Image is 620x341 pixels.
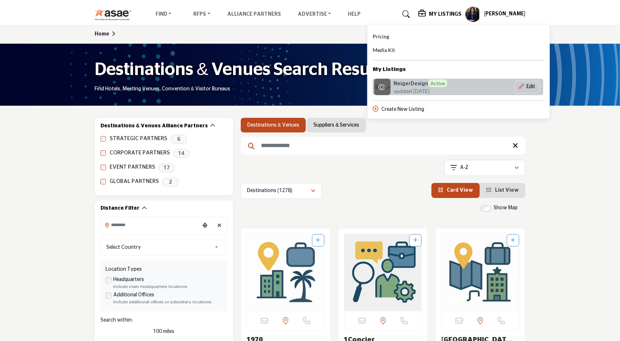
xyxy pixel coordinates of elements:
[373,65,406,74] b: My Listings
[345,234,422,311] img: 1Concier
[113,291,154,299] label: Additional Offices
[373,79,472,95] a: neigerdesign logo NeigerDesignActive updated [DATE]
[515,81,540,93] div: Basic outlined example
[214,218,225,234] div: Clear search location
[494,204,518,212] label: Show Map
[153,329,175,334] span: 100 miles
[100,165,106,170] input: EVENT PARTNERS checkbox
[100,123,208,130] h2: Destinations & Venues Alliance Partners
[428,79,447,87] span: Active
[495,188,519,193] span: List View
[100,179,106,184] input: GLOBAL PARTNERS checkbox
[418,10,461,19] div: My Listings
[515,81,540,93] button: Show Company Details With Edit Page
[511,238,515,243] a: Add To List
[110,177,159,186] label: GLOBAL PARTNERS
[373,33,389,40] span: Pricing
[413,238,418,243] a: Add To List
[113,299,222,306] div: Include additional offices or subsidiary locations
[247,234,324,311] a: Open Listing in new tab
[484,11,525,18] h5: [PERSON_NAME]
[171,135,187,144] span: 6
[110,149,170,157] label: CORPORATE PARTNERS
[373,46,395,55] a: Media Kit
[345,234,422,311] a: Open Listing in new tab
[100,316,227,324] div: Search within:
[367,25,550,119] div: My Listings
[241,183,322,199] button: Destinations (1278)
[373,47,395,53] span: Media Kit
[442,234,519,311] img: 21c Museum Hotel Lexington
[162,177,179,187] span: 2
[188,9,216,19] a: RFPs
[348,12,361,17] a: Help
[447,188,473,193] span: Card View
[151,9,177,19] a: Find
[465,6,481,22] button: Show hide supplier dropdown
[95,31,118,37] a: Home
[460,164,469,172] p: A-Z
[442,234,519,311] a: Open Listing in new tab
[438,188,473,193] a: View Card
[444,160,525,176] button: A-Z
[100,136,106,142] input: STRATEGIC PARTNERS checkbox
[373,33,389,41] a: Pricing
[107,243,212,252] span: Select Country
[247,187,292,195] p: Destinations (1278)
[100,150,106,156] input: CORPORATE PARTNERS checkbox
[113,276,144,284] label: Headquarters
[241,137,525,154] input: Search Keyword
[110,135,167,143] label: STRATEGIC PARTNERS
[101,218,199,232] input: Search Location
[199,218,210,234] div: Choose your current location
[486,188,519,193] a: View List
[393,79,447,87] h6: NeigerDesign
[373,106,544,113] div: Create New Listing
[374,79,391,95] img: neigerdesign logo
[227,12,281,17] a: Alliance Partners
[247,121,299,129] a: Destinations & Venues
[95,8,135,20] img: Site Logo
[429,11,461,18] h5: My Listings
[480,183,525,198] li: List View
[95,86,230,93] p: Find Hotels, Meeting Venues, Convention & Visitor Bureaus
[393,87,429,95] span: updated [DATE]
[106,266,222,273] div: Location Types
[95,59,389,81] h1: Destinations & Venues Search Results
[247,234,324,311] img: 1970
[110,163,155,172] label: EVENT PARTNERS
[293,9,336,19] a: Advertise
[395,8,415,20] a: Search
[159,163,175,172] span: 17
[316,238,320,243] a: Add To List
[173,149,190,158] span: 14
[313,121,359,129] a: Suppliers & Services
[113,284,222,290] div: Include main headquarters locations
[100,205,140,212] h2: Distance Filter
[431,183,480,198] li: Card View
